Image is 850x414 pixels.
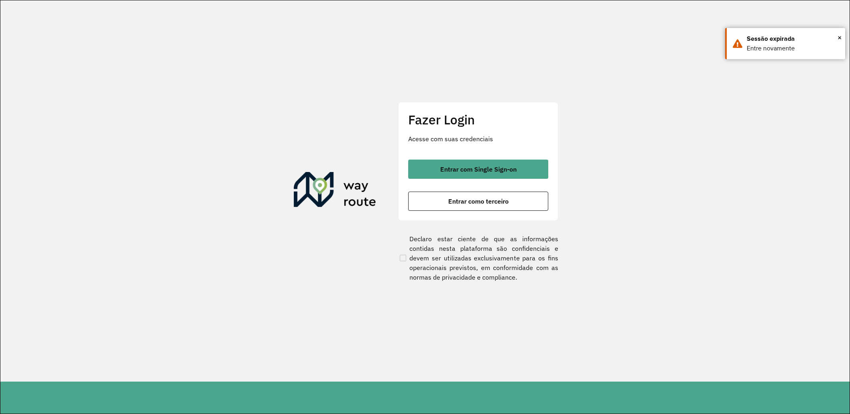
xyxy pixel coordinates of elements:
[398,234,558,282] label: Declaro estar ciente de que as informações contidas nesta plataforma são confidenciais e devem se...
[294,172,376,210] img: Roteirizador AmbevTech
[408,192,548,211] button: button
[408,112,548,127] h2: Fazer Login
[440,166,517,172] span: Entrar com Single Sign-on
[747,44,839,53] div: Entre novamente
[408,160,548,179] button: button
[838,32,842,44] button: Close
[408,134,548,144] p: Acesse com suas credenciais
[747,34,839,44] div: Sessão expirada
[838,32,842,44] span: ×
[448,198,509,204] span: Entrar como terceiro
